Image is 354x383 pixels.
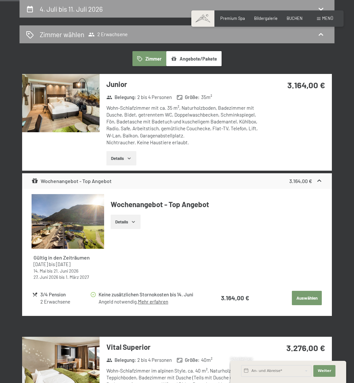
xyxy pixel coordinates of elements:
[34,268,102,274] div: bis
[177,357,199,363] strong: Größe :
[201,94,212,101] span: 35 m²
[106,151,136,165] button: Details
[56,262,70,267] time: 12.04.2026
[289,178,312,184] strong: 3.164,00 €
[106,94,136,101] strong: Belegung :
[34,254,90,261] strong: Gültig in den Zeiträumen
[99,298,206,305] div: Angeld notwendig.
[40,291,90,298] div: 3/4 Pension
[230,357,253,361] span: Schnellanfrage
[318,368,331,374] span: Weiter
[22,173,332,189] div: Wochenangebot - Top Angebot3.164,00 €
[254,16,278,21] a: Bildergalerie
[313,365,335,377] button: Weiter
[137,94,172,101] span: 2 bis 4 Personen
[106,79,262,89] h3: Junior
[40,298,90,305] div: 2 Erwachsene
[40,5,103,13] h2: 4. Juli bis 11. Juli 2026
[40,30,84,39] h2: Zimmer wählen
[66,274,89,280] time: 01.03.2027
[106,105,262,146] div: Wohn-Schlafzimmer mit ca. 35 m², Naturholzboden, Badezimmer mit Dusche, Bidet, getrenntem WC, Dop...
[22,74,100,132] img: mss_renderimg.php
[137,357,172,363] span: 2 bis 4 Personen
[132,51,166,66] button: Zimmer
[166,51,222,66] button: Angebote/Pakete
[111,199,322,209] h4: Wochenangebot - Top Angebot
[88,31,128,38] span: 2 Erwachsene
[177,94,199,101] strong: Größe :
[34,274,58,280] time: 27.06.2026
[34,268,46,274] time: 14.05.2026
[54,268,78,274] time: 21.06.2026
[99,291,206,298] div: Keine zusätzlichen Stornokosten bis 14. Juni
[106,342,262,352] h3: Vital Superior
[34,261,102,268] div: bis
[34,274,102,280] div: bis
[286,343,325,353] strong: 3.276,00 €
[221,294,249,302] strong: 3.164,00 €
[32,194,104,249] img: mss_renderimg.php
[106,357,136,363] strong: Belegung :
[287,16,303,21] a: BUCHEN
[111,215,140,229] button: Details
[32,177,112,185] div: Wochenangebot - Top Angebot
[34,262,48,267] time: 21.09.2025
[292,291,322,305] button: Auswählen
[322,16,333,21] span: Menü
[201,357,212,363] span: 40 m²
[138,299,168,305] a: Mehr erfahren
[220,16,245,21] a: Premium Spa
[287,80,325,90] strong: 3.164,00 €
